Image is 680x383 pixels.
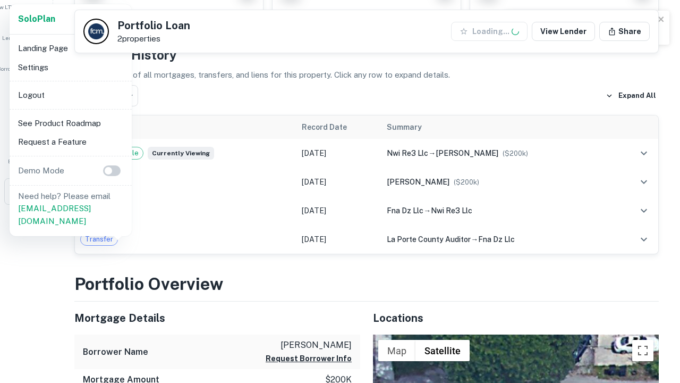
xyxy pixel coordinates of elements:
[18,204,91,226] a: [EMAIL_ADDRESS][DOMAIN_NAME]
[14,39,127,58] li: Landing Page
[599,22,650,41] button: Share
[14,164,69,177] p: Demo Mode
[14,114,127,133] li: See Product Roadmap
[658,15,665,25] button: close
[14,86,127,105] li: Logout
[14,58,127,77] li: Settings
[18,13,55,26] a: SoloPlan
[117,20,190,31] h5: Portfolio Loan
[18,14,55,24] strong: Solo Plan
[117,34,190,44] p: 2 properties
[18,190,123,228] p: Need help? Please email
[627,264,680,315] iframe: Chat Widget
[532,22,595,41] a: View Lender
[14,132,127,152] li: Request a Feature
